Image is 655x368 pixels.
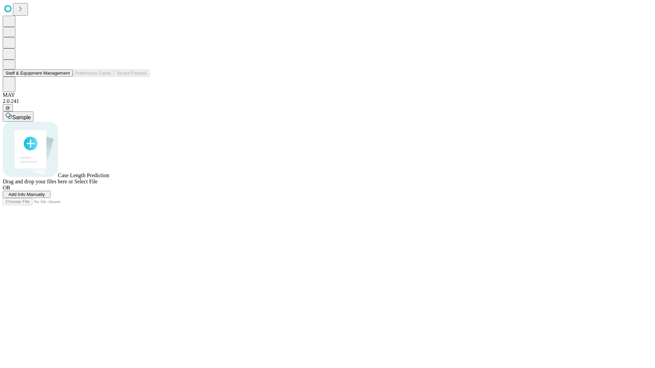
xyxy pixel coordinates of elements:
button: Sample [3,111,33,122]
button: Add Info Manually [3,191,50,198]
span: Select File [74,179,98,184]
button: Tenant Params [114,70,150,77]
span: Sample [12,114,31,120]
span: Case Length Prediction [58,172,109,178]
span: Drag and drop your files here or [3,179,73,184]
button: Preference Cards [73,70,114,77]
div: MAY [3,92,652,98]
span: Add Info Manually [9,192,45,197]
button: Staff & Equipment Management [3,70,73,77]
button: @ [3,104,13,111]
span: OR [3,185,10,190]
div: 2.0.241 [3,98,652,104]
span: @ [5,105,10,110]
